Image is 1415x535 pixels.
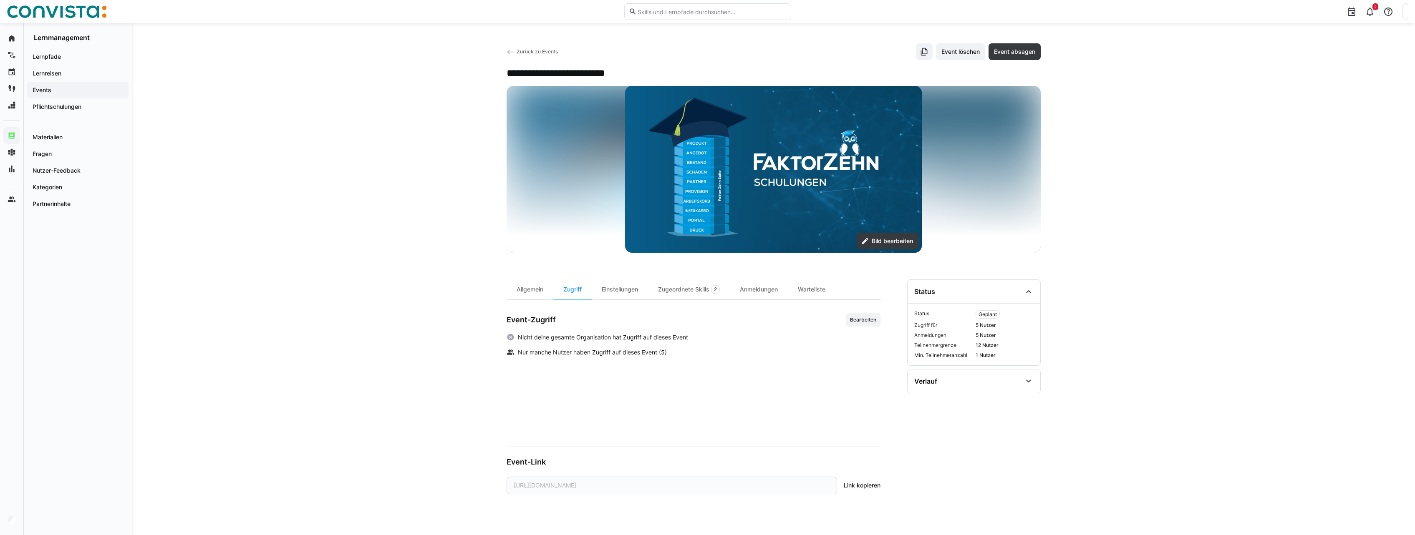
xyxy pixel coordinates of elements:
span: 2 [714,286,717,293]
span: 12 Nutzer [976,342,1034,349]
span: 1 Nutzer [976,352,1034,359]
button: Bearbeiten [846,313,880,327]
h3: Event-Link [507,457,880,467]
div: Anmeldungen [730,279,788,299]
span: Nicht deine gesamte Organisation hat Zugriff auf dieses Event [518,333,688,342]
span: Link kopieren [844,481,880,490]
div: Status [914,287,935,296]
div: Zugriff [553,279,592,299]
div: Allgemein [507,279,553,299]
span: Zugriff für [914,322,972,329]
div: Einstellungen [592,279,648,299]
button: Bild bearbeiten [857,233,918,249]
span: Event löschen [940,48,981,56]
button: Event absagen [989,43,1041,60]
span: Bild bearbeiten [870,237,914,245]
div: [URL][DOMAIN_NAME] [507,477,837,494]
span: Geplant [979,311,997,318]
span: Anmeldungen [914,332,972,339]
span: 2 [1374,4,1377,9]
span: Min. Teilnehmeranzahl [914,352,972,359]
div: Zugeordnete Skills [648,279,730,299]
span: 5 Nutzer [976,322,1034,329]
h3: Event-Zugriff [507,315,556,324]
span: Teilnehmergrenze [914,342,972,349]
input: Skills und Lernpfade durchsuchen… [637,8,786,15]
div: Verlauf [914,377,937,385]
span: Event absagen [993,48,1037,56]
div: Warteliste [788,279,835,299]
span: Zurück zu Events [517,48,558,55]
span: 5 Nutzer [976,332,1034,339]
span: Bearbeiten [849,316,877,323]
a: Zurück zu Events [507,48,558,55]
span: Status [914,310,972,319]
button: Event löschen [936,43,985,60]
span: Nur manche Nutzer haben Zugriff auf dieses Event (5) [518,348,667,357]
